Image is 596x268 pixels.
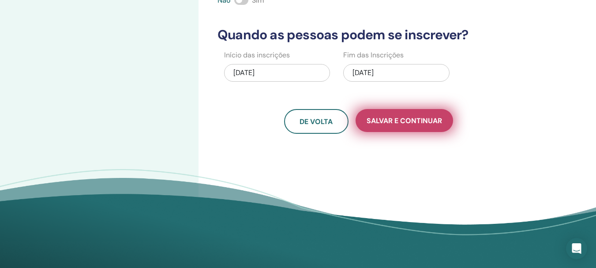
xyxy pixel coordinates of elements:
[367,116,442,125] font: Salvar e continuar
[300,117,333,126] font: De volta
[233,68,255,77] font: [DATE]
[343,50,404,60] font: Fim das Inscrições
[356,109,453,132] button: Salvar e continuar
[566,238,587,259] div: Abra o Intercom Messenger
[224,50,290,60] font: Início das inscrições
[352,68,374,77] font: [DATE]
[284,109,349,134] button: De volta
[217,26,468,43] font: Quando as pessoas podem se inscrever?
